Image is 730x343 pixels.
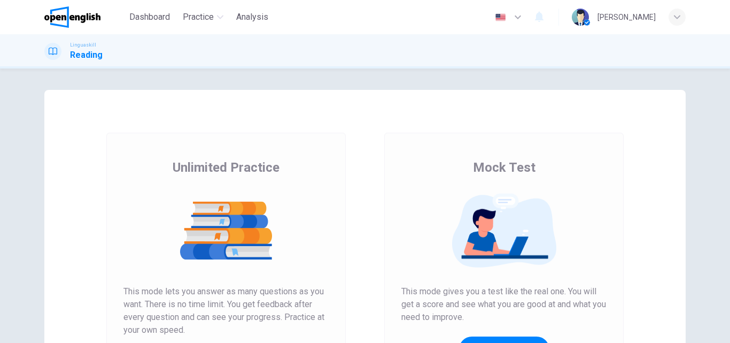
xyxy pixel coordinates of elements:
span: Practice [183,11,214,24]
img: OpenEnglish logo [44,6,100,28]
h1: Reading [70,49,103,62]
span: This mode lets you answer as many questions as you want. There is no time limit. You get feedback... [123,285,329,337]
span: Dashboard [129,11,170,24]
a: OpenEnglish logo [44,6,125,28]
span: Linguaskill [70,41,96,49]
span: Mock Test [473,159,535,176]
button: Dashboard [125,7,174,27]
img: Profile picture [572,9,589,26]
span: This mode gives you a test like the real one. You will get a score and see what you are good at a... [401,285,607,324]
button: Practice [178,7,228,27]
span: Analysis [236,11,268,24]
img: en [494,13,507,21]
div: [PERSON_NAME] [597,11,656,24]
button: Analysis [232,7,273,27]
span: Unlimited Practice [173,159,279,176]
